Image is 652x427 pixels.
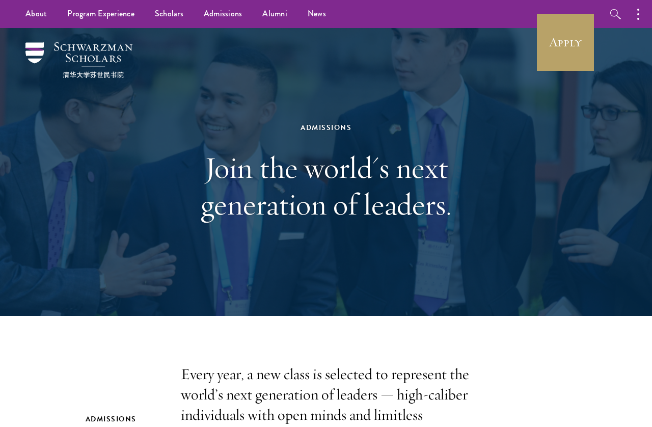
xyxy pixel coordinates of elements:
[537,14,594,71] a: Apply
[25,42,132,78] img: Schwarzman Scholars
[150,149,502,223] h1: Join the world's next generation of leaders.
[150,121,502,134] div: Admissions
